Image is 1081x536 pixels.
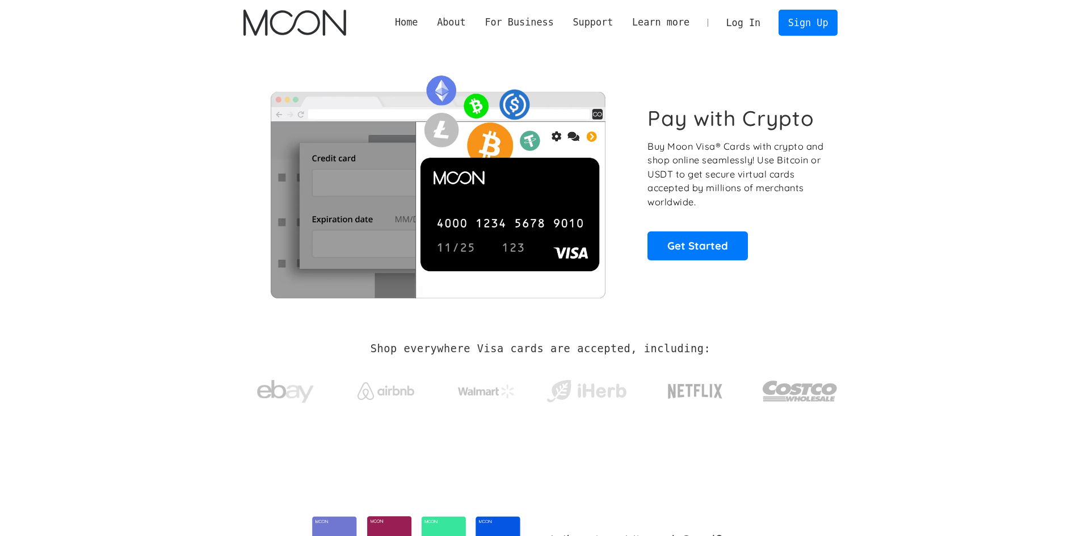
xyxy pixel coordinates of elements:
img: Walmart [458,385,515,398]
a: Costco [762,358,838,418]
a: Sign Up [779,10,838,35]
img: Costco [762,370,838,412]
div: Learn more [632,15,689,29]
h1: Pay with Crypto [647,105,814,131]
img: Moon Cards let you spend your crypto anywhere Visa is accepted. [243,67,632,298]
a: Airbnb [343,371,428,406]
p: Buy Moon Visa® Cards with crypto and shop online seamlessly! Use Bitcoin or USDT to get secure vi... [647,140,825,209]
h2: Shop everywhere Visa cards are accepted, including: [371,343,710,355]
a: Netflix [645,366,746,411]
div: Learn more [622,15,699,29]
img: Airbnb [357,382,414,400]
img: Netflix [667,377,724,406]
img: ebay [257,374,314,410]
a: Home [385,15,427,29]
a: home [243,10,346,36]
a: Log In [717,10,770,35]
a: ebay [243,362,328,415]
a: iHerb [544,365,629,412]
img: Moon Logo [243,10,346,36]
a: Get Started [647,231,748,260]
img: iHerb [544,377,629,406]
a: Walmart [444,373,528,404]
div: About [427,15,475,29]
div: For Business [485,15,553,29]
div: About [437,15,466,29]
div: Support [563,15,622,29]
div: Support [573,15,613,29]
div: For Business [476,15,563,29]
